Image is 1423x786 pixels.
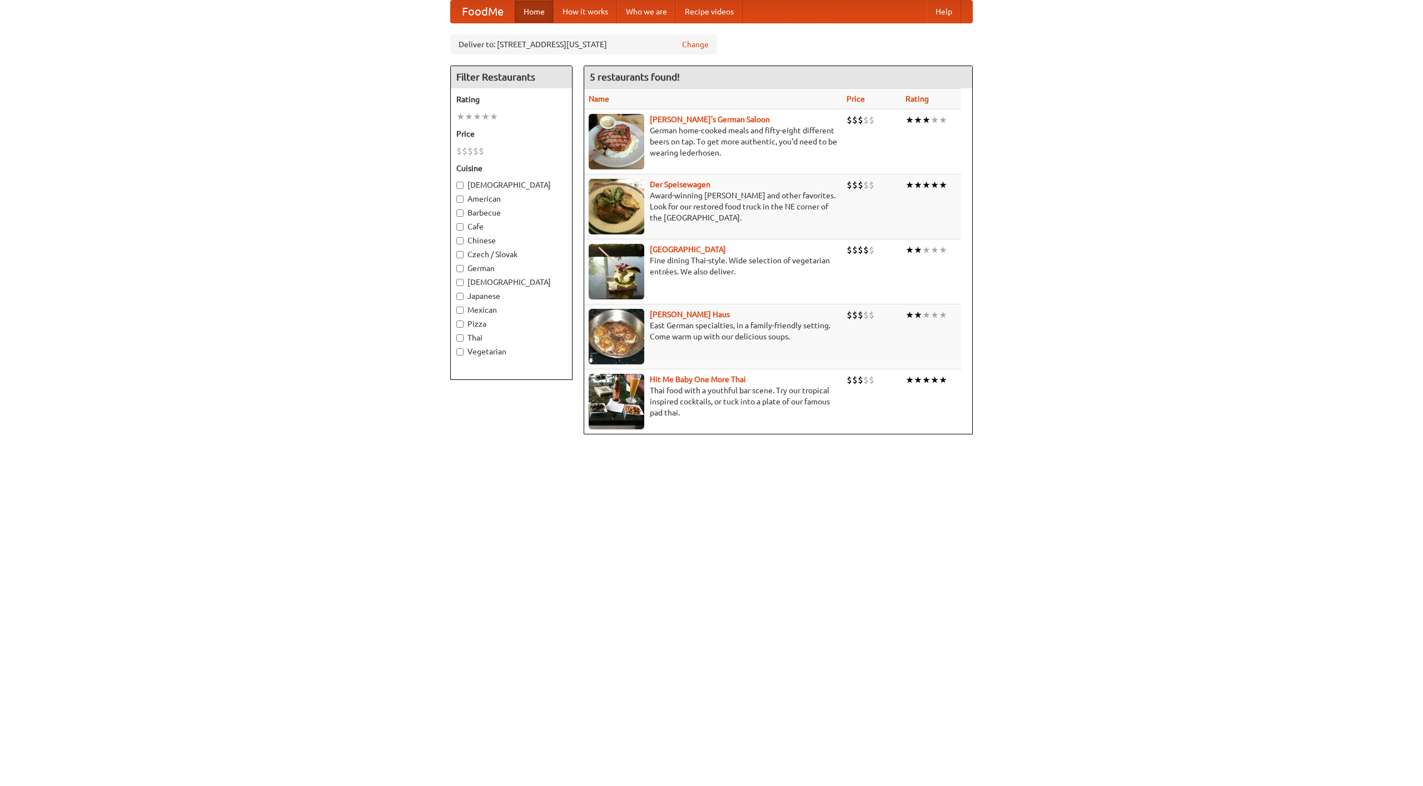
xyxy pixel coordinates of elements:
li: ★ [456,111,465,123]
a: Change [682,39,709,50]
li: ★ [465,111,473,123]
ng-pluralize: 5 restaurants found! [590,72,680,82]
li: $ [852,374,858,386]
a: Recipe videos [676,1,743,23]
li: $ [863,374,869,386]
li: $ [858,179,863,191]
input: Japanese [456,293,464,300]
img: babythai.jpg [589,374,644,429]
li: ★ [922,114,931,126]
a: [GEOGRAPHIC_DATA] [650,245,726,254]
input: American [456,196,464,203]
li: ★ [939,179,947,191]
li: ★ [931,309,939,321]
input: Czech / Slovak [456,251,464,258]
a: [PERSON_NAME]'s German Saloon [650,115,770,124]
p: Fine dining Thai-style. Wide selection of vegetarian entrées. We also deliver. [589,255,838,277]
input: Mexican [456,307,464,314]
a: [PERSON_NAME] Haus [650,310,730,319]
li: $ [869,179,874,191]
li: $ [858,374,863,386]
li: ★ [905,179,914,191]
h4: Filter Restaurants [451,66,572,88]
li: $ [858,309,863,321]
label: Mexican [456,304,566,316]
li: ★ [922,244,931,256]
li: $ [863,114,869,126]
a: Help [927,1,961,23]
li: $ [852,309,858,321]
li: $ [847,244,852,256]
li: ★ [922,309,931,321]
li: ★ [931,114,939,126]
h5: Rating [456,94,566,105]
a: Der Speisewagen [650,180,710,189]
li: ★ [931,244,939,256]
li: ★ [905,374,914,386]
h5: Cuisine [456,163,566,174]
img: kohlhaus.jpg [589,309,644,364]
li: $ [869,244,874,256]
li: $ [847,179,852,191]
li: $ [863,309,869,321]
div: Deliver to: [STREET_ADDRESS][US_STATE] [450,34,717,54]
li: ★ [931,374,939,386]
li: ★ [914,114,922,126]
li: ★ [490,111,498,123]
a: Rating [905,94,929,103]
li: ★ [922,179,931,191]
li: ★ [905,114,914,126]
label: Pizza [456,318,566,329]
li: $ [456,145,462,157]
label: American [456,193,566,204]
input: Chinese [456,237,464,244]
input: German [456,265,464,272]
p: Thai food with a youthful bar scene. Try our tropical inspired cocktails, or tuck into a plate of... [589,385,838,418]
input: Thai [456,334,464,342]
li: $ [462,145,467,157]
li: $ [852,244,858,256]
input: Vegetarian [456,348,464,356]
a: Price [847,94,865,103]
li: $ [479,145,484,157]
label: Cafe [456,221,566,232]
a: FoodMe [451,1,515,23]
a: How it works [554,1,617,23]
li: $ [863,244,869,256]
a: Name [589,94,609,103]
h5: Price [456,128,566,139]
li: ★ [914,374,922,386]
input: [DEMOGRAPHIC_DATA] [456,182,464,189]
li: $ [869,374,874,386]
li: $ [858,114,863,126]
li: $ [847,309,852,321]
li: $ [869,114,874,126]
label: Vegetarian [456,346,566,357]
li: ★ [914,244,922,256]
li: ★ [905,309,914,321]
li: ★ [481,111,490,123]
li: ★ [914,309,922,321]
img: esthers.jpg [589,114,644,169]
li: ★ [939,244,947,256]
a: Home [515,1,554,23]
input: [DEMOGRAPHIC_DATA] [456,279,464,286]
li: $ [852,114,858,126]
li: ★ [939,374,947,386]
li: $ [847,374,852,386]
li: ★ [931,179,939,191]
a: Hit Me Baby One More Thai [650,375,746,384]
label: Japanese [456,291,566,302]
label: [DEMOGRAPHIC_DATA] [456,277,566,288]
img: speisewagen.jpg [589,179,644,234]
li: $ [858,244,863,256]
li: $ [852,179,858,191]
p: East German specialties, in a family-friendly setting. Come warm up with our delicious soups. [589,320,838,342]
li: $ [869,309,874,321]
li: $ [847,114,852,126]
li: $ [467,145,473,157]
li: ★ [922,374,931,386]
